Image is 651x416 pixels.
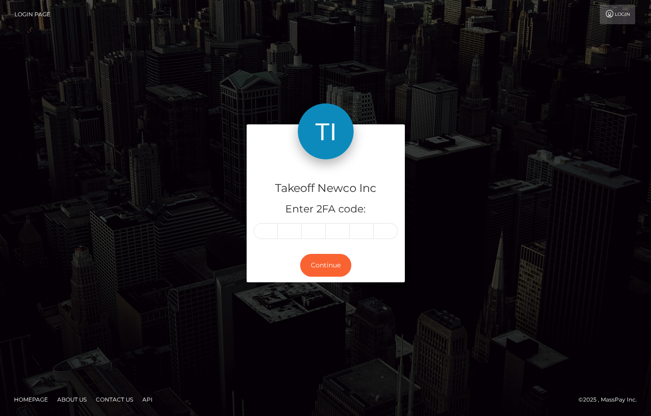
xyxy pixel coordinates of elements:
[254,202,398,217] h5: Enter 2FA code:
[139,392,156,407] a: API
[298,103,354,159] img: Takeoff Newco Inc
[578,395,644,405] div: © 2025 , MassPay Inc.
[92,392,137,407] a: Contact Us
[254,180,398,197] h4: Takeoff Newco Inc
[54,392,90,407] a: About Us
[300,254,351,277] button: Continue
[10,392,52,407] a: Homepage
[600,5,635,24] a: Login
[14,5,50,24] a: Login Page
